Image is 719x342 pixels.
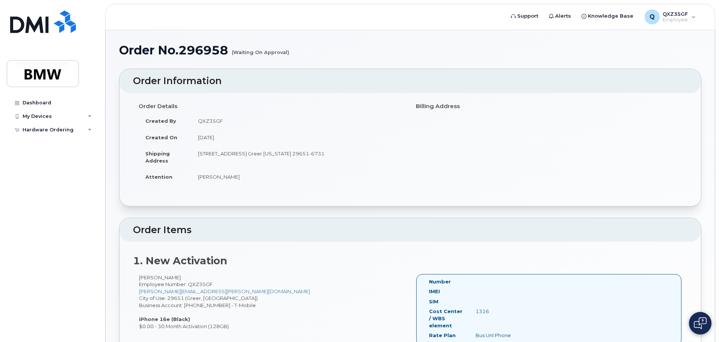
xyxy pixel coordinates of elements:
img: Open chat [694,317,707,329]
label: Cost Center / WBS element [429,308,464,329]
label: IMEI [429,288,440,295]
strong: iPhone 16e (Black) [139,316,190,322]
div: [PERSON_NAME] City of Use: 29651 (Greer, [GEOGRAPHIC_DATA]) Business Account: [PHONE_NUMBER] - T-... [133,274,410,330]
small: (Waiting On Approval) [232,44,289,55]
h4: Order Details [139,103,405,110]
strong: Attention [145,174,172,180]
td: [DATE] [191,129,405,146]
td: [PERSON_NAME] [191,169,405,185]
span: Employee Number: QXZ35GF [139,281,213,287]
label: SIM [429,298,438,305]
strong: Created By [145,118,176,124]
div: Bus Unl Phone [470,332,535,339]
h2: Order Items [133,225,687,235]
label: Rate Plan [429,332,456,339]
h1: Order No.296958 [119,44,701,57]
a: [PERSON_NAME][EMAIL_ADDRESS][PERSON_NAME][DOMAIN_NAME] [139,288,310,294]
strong: Created On [145,134,177,140]
label: Number [429,278,451,285]
td: QXZ35GF [191,113,405,129]
td: [STREET_ADDRESS] Greer [US_STATE] 29651-6731 [191,145,405,169]
h4: Billing Address [416,103,682,110]
strong: 1. New Activation [133,255,227,267]
strong: Shipping Address [145,151,170,164]
h2: Order Information [133,76,687,86]
div: 1316 [470,308,535,315]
